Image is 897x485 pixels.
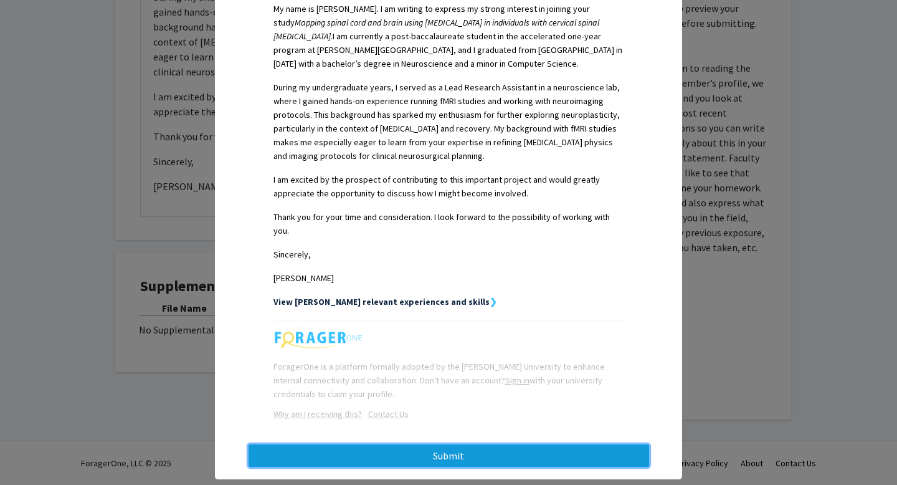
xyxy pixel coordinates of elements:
[273,210,624,238] p: Thank you for your time and consideration. I look forward to the possibility of working with you.
[273,80,624,163] p: During my undergraduate years, I served as a Lead Research Assistant in a neuroscience lab, where...
[273,2,624,70] p: My name is [PERSON_NAME]. I am writing to express my strong interest in joining your study I am c...
[273,361,605,400] span: ForagerOne is a platform formally adopted by the [PERSON_NAME] University to enhance internal con...
[273,173,624,200] p: I am excited by the prospect of contributing to this important project and would greatly apprecia...
[273,408,362,420] u: Why am I receiving this?
[362,408,409,420] a: Opens in a new tab
[273,247,624,261] p: Sincerely,
[273,408,362,420] a: Opens in a new tab
[490,296,497,307] strong: ❯
[9,429,53,476] iframe: Chat
[505,375,529,386] a: Sign in
[368,408,409,420] u: Contact Us
[273,271,624,285] p: [PERSON_NAME]
[249,444,649,467] button: Submit
[273,296,490,307] strong: View [PERSON_NAME] relevant experiences and skills
[273,17,599,42] em: Mapping spinal cord and brain using [MEDICAL_DATA] in individuals with cervical spinal [MEDICAL_D...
